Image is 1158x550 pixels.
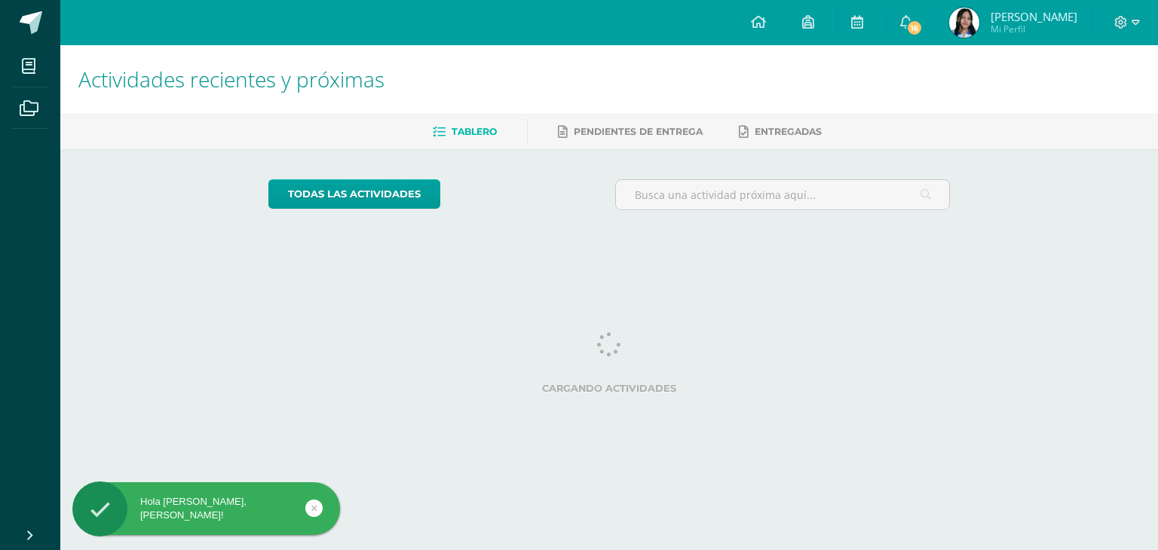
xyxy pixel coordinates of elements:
[755,126,822,137] span: Entregadas
[452,126,497,137] span: Tablero
[433,120,497,144] a: Tablero
[574,126,703,137] span: Pendientes de entrega
[991,23,1077,35] span: Mi Perfil
[558,120,703,144] a: Pendientes de entrega
[268,179,440,209] a: todas las Actividades
[78,65,384,93] span: Actividades recientes y próximas
[991,9,1077,24] span: [PERSON_NAME]
[906,20,923,36] span: 16
[949,8,979,38] img: 436187662f0b0212f517c4a31a78f853.png
[268,383,951,394] label: Cargando actividades
[72,495,340,522] div: Hola [PERSON_NAME], [PERSON_NAME]!
[616,180,950,209] input: Busca una actividad próxima aquí...
[739,120,822,144] a: Entregadas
